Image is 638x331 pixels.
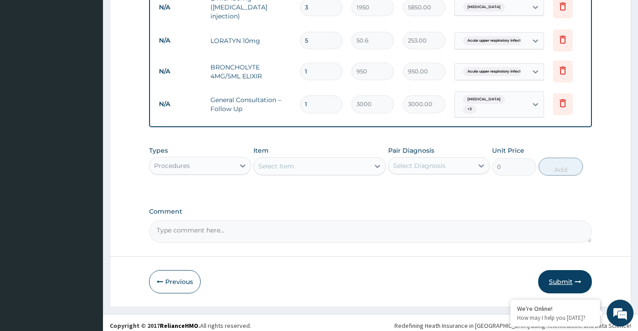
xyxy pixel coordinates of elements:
button: Submit [538,270,592,293]
div: Select Diagnosis [393,161,445,170]
td: BRONCHOLYTE 4MG/5ML ELIXIR [206,58,295,85]
strong: Copyright © 2017 . [110,322,200,330]
td: General Consultation – Follow Up [206,91,295,118]
p: How may I help you today? [517,314,593,322]
span: Acute upper respiratory infect... [463,67,528,76]
button: Add [539,158,583,176]
button: Previous [149,270,201,293]
div: Minimize live chat window [147,4,168,26]
label: Unit Price [492,146,524,155]
img: d_794563401_company_1708531726252_794563401 [17,45,36,67]
div: Redefining Heath Insurance in [GEOGRAPHIC_DATA] using Telemedicine and Data Science! [394,321,631,330]
label: Pair Diagnosis [388,146,434,155]
label: Types [149,147,168,155]
span: + 3 [463,105,476,114]
span: [MEDICAL_DATA] [463,95,505,104]
td: LORATYN 10mg [206,32,295,50]
span: We're online! [52,105,124,195]
label: Item [253,146,269,155]
td: N/A [154,32,206,49]
td: N/A [154,96,206,112]
label: Comment [149,208,592,215]
div: Procedures [154,161,190,170]
textarea: Type your message and hit 'Enter' [4,229,171,260]
a: RelianceHMO [160,322,198,330]
div: Select Item [258,162,294,171]
div: We're Online! [517,305,593,313]
td: N/A [154,63,206,80]
div: Chat with us now [47,50,150,62]
span: [MEDICAL_DATA] [463,3,505,12]
span: Acute upper respiratory infect... [463,36,528,45]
